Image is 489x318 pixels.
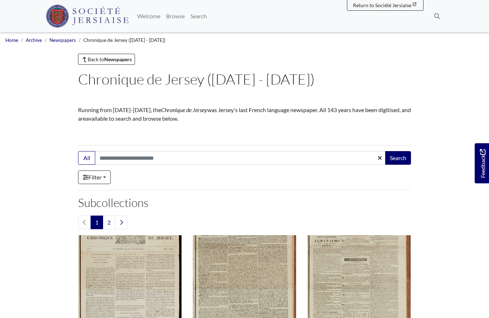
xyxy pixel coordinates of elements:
p: Running from [DATE]-[DATE], the was Jersey's last French language newspaper. All 143 years have b... [78,106,411,123]
li: Previous page [78,216,91,229]
a: Home [5,37,18,43]
a: Filter [78,170,111,184]
span: Chronique de Jersey ([DATE] - [DATE]) [83,37,165,43]
nav: pagination [78,216,411,229]
em: Chronique de Jersey [161,106,207,113]
a: Browse [163,9,188,23]
strong: Newspapers [104,56,132,62]
a: Search [188,9,210,23]
a: Welcome [134,9,163,23]
a: Société Jersiaise logo [46,3,129,29]
a: Would you like to provide feedback? [475,143,489,183]
a: Goto page 2 [103,216,115,229]
a: Newspapers [49,37,76,43]
a: Back toNewspapers [78,54,135,65]
span: Goto page 1 [91,216,103,229]
input: Search this collection... [95,151,386,165]
img: Société Jersiaise [46,5,129,28]
button: Search [385,151,411,165]
h2: Subcollections [78,196,411,209]
button: All [78,151,95,165]
a: Next page [115,216,128,229]
h1: Chronique de Jersey ([DATE] - [DATE]) [78,71,411,88]
span: Feedback [478,149,487,178]
span: Return to Société Jersiaise [353,2,411,8]
a: Archive [26,37,42,43]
